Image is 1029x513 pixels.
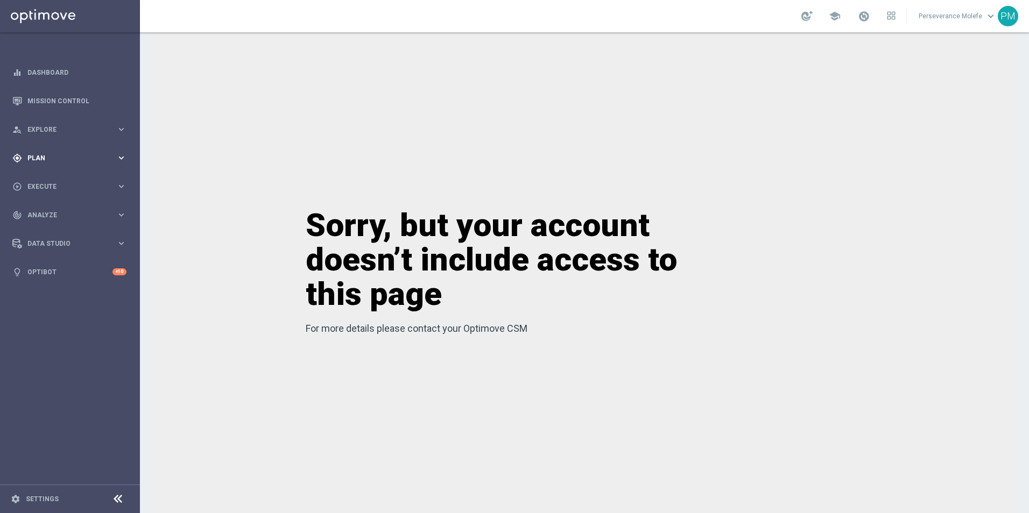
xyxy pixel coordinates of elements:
[306,208,720,311] h1: Sorry, but your account doesn’t include access to this page
[829,10,841,22] span: school
[12,125,22,134] i: person_search
[12,87,126,115] div: Mission Control
[985,10,997,22] span: keyboard_arrow_down
[12,182,127,191] button: play_circle_outline Execute keyboard_arrow_right
[27,155,116,161] span: Plan
[12,153,22,163] i: gps_fixed
[306,322,720,335] p: For more details please contact your Optimove CSM
[918,8,998,24] a: Perseverance Molefekeyboard_arrow_down
[11,494,20,504] i: settings
[12,210,22,220] i: track_changes
[12,239,116,248] div: Data Studio
[12,125,116,134] div: Explore
[116,238,126,248] i: keyboard_arrow_right
[116,153,126,163] i: keyboard_arrow_right
[116,181,126,191] i: keyboard_arrow_right
[12,239,127,248] button: Data Studio keyboard_arrow_right
[998,6,1018,26] div: PM
[27,126,116,133] span: Explore
[12,58,126,87] div: Dashboard
[12,267,22,277] i: lightbulb
[12,68,22,77] i: equalizer
[112,268,126,275] div: +10
[12,125,127,134] button: person_search Explore keyboard_arrow_right
[116,210,126,220] i: keyboard_arrow_right
[12,258,126,286] div: Optibot
[27,87,126,115] a: Mission Control
[12,182,116,191] div: Execute
[26,496,59,502] a: Settings
[12,211,127,219] button: track_changes Analyze keyboard_arrow_right
[12,97,127,105] button: Mission Control
[27,58,126,87] a: Dashboard
[27,212,116,218] span: Analyze
[116,124,126,134] i: keyboard_arrow_right
[12,268,127,276] button: lightbulb Optibot +10
[12,210,116,220] div: Analyze
[12,154,127,162] button: gps_fixed Plan keyboard_arrow_right
[27,258,112,286] a: Optibot
[12,182,22,191] i: play_circle_outline
[12,153,116,163] div: Plan
[27,183,116,190] span: Execute
[12,68,127,77] button: equalizer Dashboard
[27,240,116,247] span: Data Studio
